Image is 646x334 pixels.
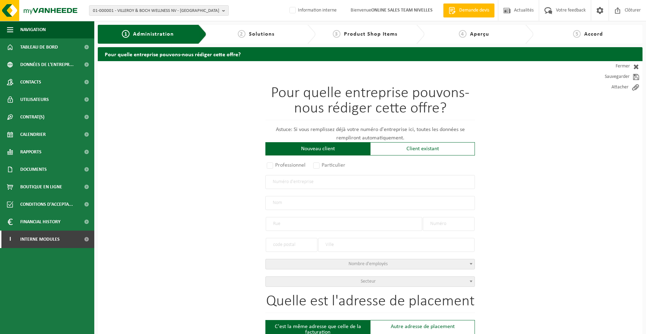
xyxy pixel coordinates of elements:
span: Boutique en ligne [20,178,62,196]
span: Données de l'entrepr... [20,56,74,73]
span: Contrat(s) [20,108,44,126]
strong: ONLINE SALES TEAM NIVELLES [371,8,433,13]
input: Rue [266,217,422,231]
span: 3 [333,30,340,38]
span: 01-000001 - VILLEROY & BOCH WELLNESS NV - [GEOGRAPHIC_DATA] [93,6,219,16]
input: Numéro [423,217,475,231]
a: Demande devis [443,3,494,17]
div: Nouveau client [265,142,370,155]
span: I [7,231,13,248]
span: Aperçu [470,31,489,37]
label: Particulier [312,160,347,170]
span: Demande devis [457,7,491,14]
span: Tableau de bord [20,38,58,56]
a: Sauvegarder [580,72,643,82]
input: Numéro d'entreprise [265,175,475,189]
span: Interne modules [20,231,60,248]
button: 01-000001 - VILLEROY & BOCH WELLNESS NV - [GEOGRAPHIC_DATA] [89,5,229,16]
a: 5Accord [537,30,639,38]
a: 2Solutions [210,30,302,38]
input: code postal [266,238,317,252]
span: Financial History [20,213,60,231]
h1: Quelle est l'adresse de placement [265,294,475,313]
span: Utilisateurs [20,91,49,108]
span: Documents [20,161,47,178]
span: 2 [238,30,245,38]
p: Astuce: Si vous remplissez déjà votre numéro d'entreprise ici, toutes les données se rempliront a... [265,125,475,142]
span: Solutions [249,31,274,37]
a: 1Administration [103,30,193,38]
span: Contacts [20,73,41,91]
span: Rapports [20,143,42,161]
a: Fermer [580,61,643,72]
h2: Pour quelle entreprise pouvons-nous rédiger cette offre? [98,47,643,61]
span: 1 [122,30,130,38]
a: 4Aperçu [428,30,520,38]
span: Accord [584,31,603,37]
a: 3Product Shop Items [319,30,411,38]
span: Product Shop Items [344,31,397,37]
label: Information interne [288,5,337,16]
a: Attacher [580,82,643,93]
span: Nombre d'employés [348,261,388,267]
span: Navigation [20,21,46,38]
span: Conditions d'accepta... [20,196,73,213]
span: Administration [133,31,174,37]
span: Calendrier [20,126,46,143]
input: Nom [265,196,475,210]
label: Professionnel [265,160,308,170]
span: 4 [459,30,467,38]
div: Client existant [370,142,475,155]
span: Secteur [361,279,376,284]
span: 5 [573,30,581,38]
input: Ville [318,238,475,252]
h1: Pour quelle entreprise pouvons-nous rédiger cette offre? [265,86,475,120]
